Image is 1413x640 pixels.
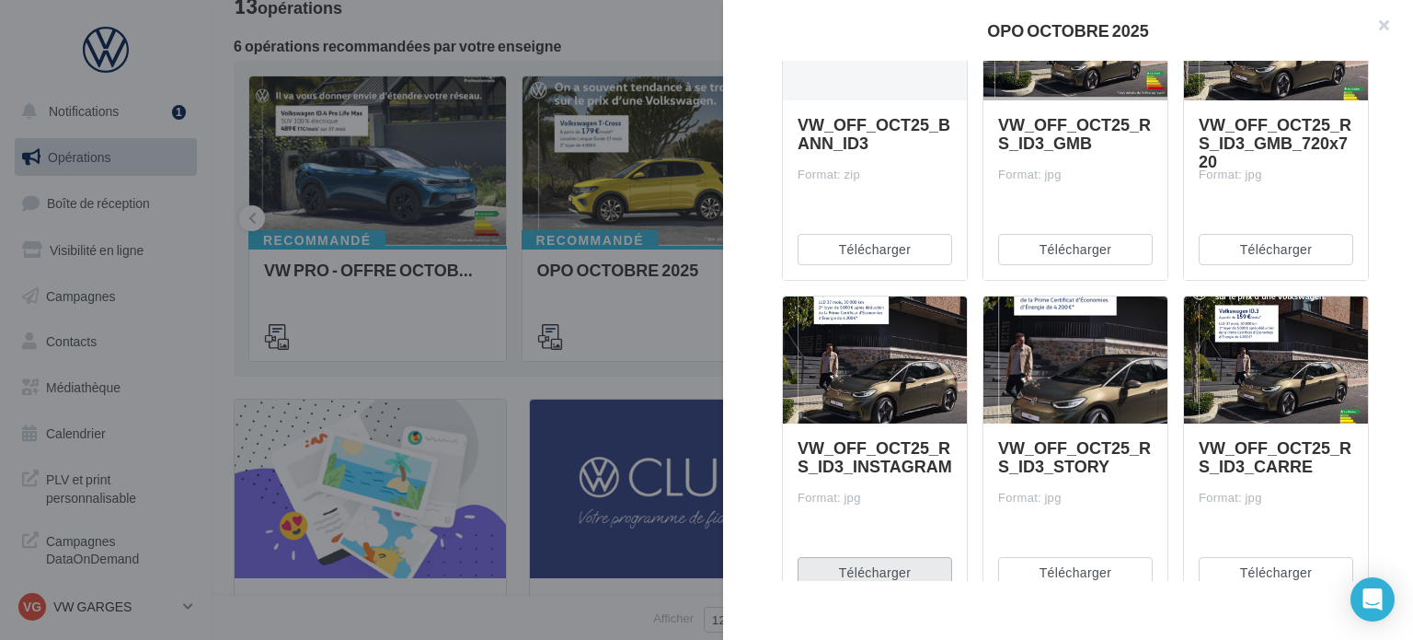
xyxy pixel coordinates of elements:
[998,557,1153,588] button: Télécharger
[1350,577,1395,622] div: Open Intercom Messenger
[998,167,1153,183] div: Format: jpg
[1199,557,1353,588] button: Télécharger
[998,234,1153,265] button: Télécharger
[998,437,1151,476] span: VW_OFF_OCT25_RS_ID3_STORY
[1199,167,1353,183] div: Format: jpg
[798,114,950,153] span: VW_OFF_OCT25_BANN_ID3
[798,167,952,183] div: Format: zip
[998,490,1153,506] div: Format: jpg
[1199,114,1351,171] span: VW_OFF_OCT25_RS_ID3_GMB_720x720
[798,234,952,265] button: Télécharger
[798,557,952,588] button: Télécharger
[998,114,1151,153] span: VW_OFF_OCT25_RS_ID3_GMB
[798,490,952,506] div: Format: jpg
[1199,234,1353,265] button: Télécharger
[798,437,952,476] span: VW_OFF_OCT25_RS_ID3_INSTAGRAM
[1199,490,1353,506] div: Format: jpg
[752,22,1384,39] div: OPO OCTOBRE 2025
[1199,437,1351,476] span: VW_OFF_OCT25_RS_ID3_CARRE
